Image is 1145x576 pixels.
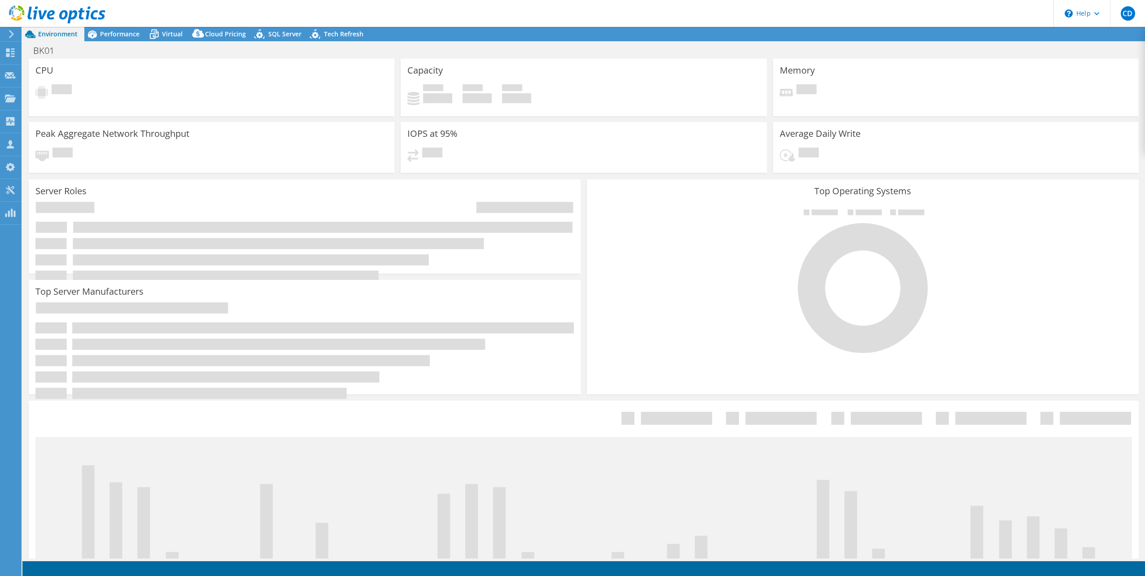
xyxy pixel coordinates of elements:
[1121,6,1135,21] span: CD
[268,30,302,38] span: SQL Server
[594,186,1132,196] h3: Top Operating Systems
[1065,9,1073,17] svg: \n
[52,84,72,96] span: Pending
[422,148,442,160] span: Pending
[463,93,492,103] h4: 0 GiB
[502,84,522,93] span: Total
[29,46,68,56] h1: BK01
[35,186,87,196] h3: Server Roles
[407,65,443,75] h3: Capacity
[796,84,817,96] span: Pending
[324,30,363,38] span: Tech Refresh
[162,30,183,38] span: Virtual
[35,65,53,75] h3: CPU
[502,93,531,103] h4: 0 GiB
[52,148,73,160] span: Pending
[463,84,483,93] span: Free
[205,30,246,38] span: Cloud Pricing
[799,148,819,160] span: Pending
[35,287,144,297] h3: Top Server Manufacturers
[100,30,140,38] span: Performance
[38,30,78,38] span: Environment
[780,65,815,75] h3: Memory
[780,129,861,139] h3: Average Daily Write
[407,129,458,139] h3: IOPS at 95%
[423,84,443,93] span: Used
[35,129,189,139] h3: Peak Aggregate Network Throughput
[423,93,452,103] h4: 0 GiB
